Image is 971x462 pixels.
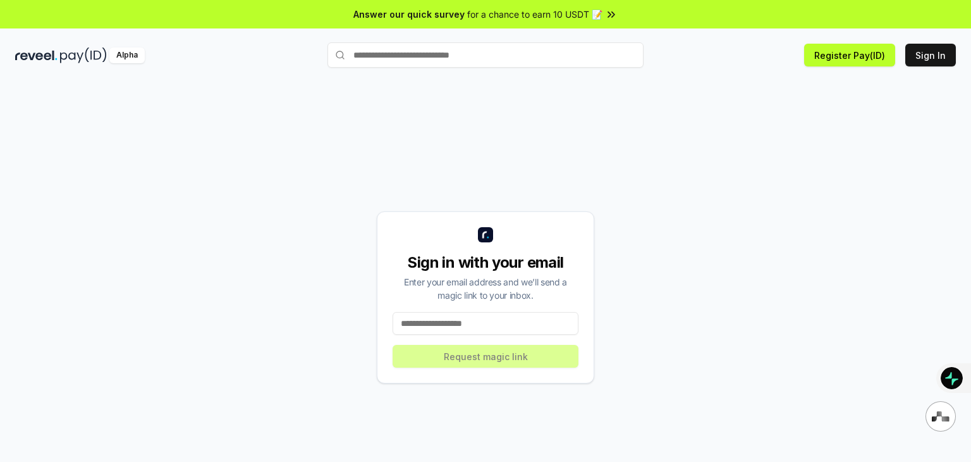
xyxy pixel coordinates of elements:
[353,8,465,21] span: Answer our quick survey
[109,47,145,63] div: Alpha
[393,275,578,302] div: Enter your email address and we’ll send a magic link to your inbox.
[60,47,107,63] img: pay_id
[804,44,895,66] button: Register Pay(ID)
[932,411,950,421] img: svg+xml,%3Csvg%20xmlns%3D%22http%3A%2F%2Fwww.w3.org%2F2000%2Fsvg%22%20width%3D%2228%22%20height%3...
[905,44,956,66] button: Sign In
[478,227,493,242] img: logo_small
[15,47,58,63] img: reveel_dark
[467,8,602,21] span: for a chance to earn 10 USDT 📝
[393,253,578,273] div: Sign in with your email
